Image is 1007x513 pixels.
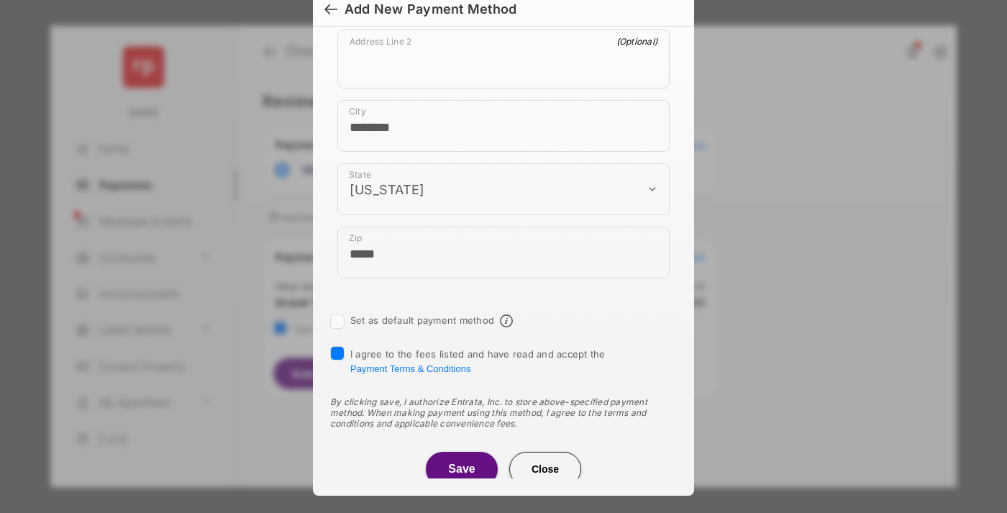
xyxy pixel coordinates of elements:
span: I agree to the fees listed and have read and accept the [350,348,606,374]
div: Add New Payment Method [345,1,516,17]
div: payment_method_screening[postal_addresses][postalCode] [337,227,670,278]
label: Set as default payment method [350,314,494,326]
div: payment_method_screening[postal_addresses][administrativeArea] [337,163,670,215]
div: By clicking save, I authorize Entrata, Inc. to store above-specified payment method. When making ... [330,396,677,429]
button: Save [426,452,498,486]
button: Close [509,452,581,486]
div: payment_method_screening[postal_addresses][locality] [337,100,670,152]
div: payment_method_screening[postal_addresses][addressLine2] [337,29,670,88]
button: I agree to the fees listed and have read and accept the [350,363,470,374]
span: Default payment method info [500,314,513,327]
